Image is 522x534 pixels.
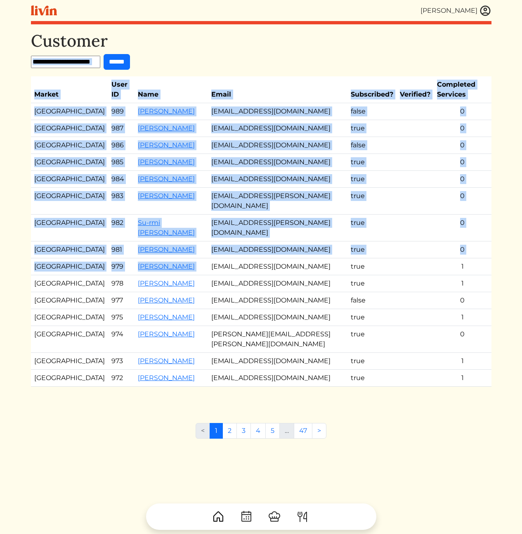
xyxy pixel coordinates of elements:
[31,292,108,309] td: [GEOGRAPHIC_DATA]
[138,124,195,132] a: [PERSON_NAME]
[420,6,477,16] div: [PERSON_NAME]
[31,188,108,215] td: [GEOGRAPHIC_DATA]
[108,103,135,120] td: 989
[138,374,195,382] a: [PERSON_NAME]
[31,258,108,275] td: [GEOGRAPHIC_DATA]
[108,188,135,215] td: 983
[108,171,135,188] td: 984
[31,215,108,241] td: [GEOGRAPHIC_DATA]
[31,275,108,292] td: [GEOGRAPHIC_DATA]
[434,353,491,370] td: 1
[208,171,347,188] td: [EMAIL_ADDRESS][DOMAIN_NAME]
[347,241,397,258] td: true
[397,76,434,103] th: Verified?
[347,258,397,275] td: true
[108,275,135,292] td: 978
[31,353,108,370] td: [GEOGRAPHIC_DATA]
[138,279,195,287] a: [PERSON_NAME]
[208,103,347,120] td: [EMAIL_ADDRESS][DOMAIN_NAME]
[31,103,108,120] td: [GEOGRAPHIC_DATA]
[434,137,491,154] td: 0
[222,423,237,439] a: 2
[138,219,195,236] a: Su-rmi [PERSON_NAME]
[138,175,195,183] a: [PERSON_NAME]
[208,370,347,387] td: [EMAIL_ADDRESS][DOMAIN_NAME]
[108,258,135,275] td: 979
[208,292,347,309] td: [EMAIL_ADDRESS][DOMAIN_NAME]
[31,76,108,103] th: Market
[208,241,347,258] td: [EMAIL_ADDRESS][DOMAIN_NAME]
[208,188,347,215] td: [EMAIL_ADDRESS][PERSON_NAME][DOMAIN_NAME]
[138,330,195,338] a: [PERSON_NAME]
[434,241,491,258] td: 0
[108,309,135,326] td: 975
[31,5,57,16] img: livin-logo-a0d97d1a881af30f6274990eb6222085a2533c92bbd1e4f22c21b4f0d0e3210c.svg
[347,215,397,241] td: true
[434,154,491,171] td: 0
[347,171,397,188] td: true
[210,423,223,439] a: 1
[138,192,195,200] a: [PERSON_NAME]
[212,510,225,523] img: House-9bf13187bcbb5817f509fe5e7408150f90897510c4275e13d0d5fca38e0b5951.svg
[108,326,135,353] td: 974
[138,313,195,321] a: [PERSON_NAME]
[434,275,491,292] td: 1
[434,258,491,275] td: 1
[108,370,135,387] td: 972
[208,120,347,137] td: [EMAIL_ADDRESS][DOMAIN_NAME]
[138,357,195,365] a: [PERSON_NAME]
[434,120,491,137] td: 0
[347,326,397,353] td: true
[347,154,397,171] td: true
[208,137,347,154] td: [EMAIL_ADDRESS][DOMAIN_NAME]
[108,137,135,154] td: 986
[31,241,108,258] td: [GEOGRAPHIC_DATA]
[268,510,281,523] img: ChefHat-a374fb509e4f37eb0702ca99f5f64f3b6956810f32a249b33092029f8484b388.svg
[434,326,491,353] td: 0
[31,326,108,353] td: [GEOGRAPHIC_DATA]
[347,76,397,103] th: Subscribed?
[240,510,253,523] img: CalendarDots-5bcf9d9080389f2a281d69619e1c85352834be518fbc73d9501aef674afc0d57.svg
[138,141,195,149] a: [PERSON_NAME]
[208,326,347,353] td: [PERSON_NAME][EMAIL_ADDRESS][PERSON_NAME][DOMAIN_NAME]
[347,137,397,154] td: false
[138,246,195,253] a: [PERSON_NAME]
[138,262,195,270] a: [PERSON_NAME]
[208,154,347,171] td: [EMAIL_ADDRESS][DOMAIN_NAME]
[208,258,347,275] td: [EMAIL_ADDRESS][DOMAIN_NAME]
[138,296,195,304] a: [PERSON_NAME]
[208,353,347,370] td: [EMAIL_ADDRESS][DOMAIN_NAME]
[31,31,491,51] h1: Customer
[347,188,397,215] td: true
[250,423,266,439] a: 4
[208,309,347,326] td: [EMAIL_ADDRESS][DOMAIN_NAME]
[265,423,280,439] a: 5
[31,171,108,188] td: [GEOGRAPHIC_DATA]
[135,76,208,103] th: Name
[31,309,108,326] td: [GEOGRAPHIC_DATA]
[294,423,312,439] a: 47
[208,76,347,103] th: Email
[138,158,195,166] a: [PERSON_NAME]
[208,215,347,241] td: [EMAIL_ADDRESS][PERSON_NAME][DOMAIN_NAME]
[108,292,135,309] td: 977
[434,76,491,103] th: Completed Services
[347,120,397,137] td: true
[108,241,135,258] td: 981
[236,423,251,439] a: 3
[347,353,397,370] td: true
[312,423,326,439] a: Next
[434,309,491,326] td: 1
[31,370,108,387] td: [GEOGRAPHIC_DATA]
[208,275,347,292] td: [EMAIL_ADDRESS][DOMAIN_NAME]
[347,370,397,387] td: true
[347,103,397,120] td: false
[196,423,326,445] nav: Pages
[108,154,135,171] td: 985
[138,107,195,115] a: [PERSON_NAME]
[434,370,491,387] td: 1
[347,275,397,292] td: true
[31,120,108,137] td: [GEOGRAPHIC_DATA]
[347,309,397,326] td: true
[434,292,491,309] td: 0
